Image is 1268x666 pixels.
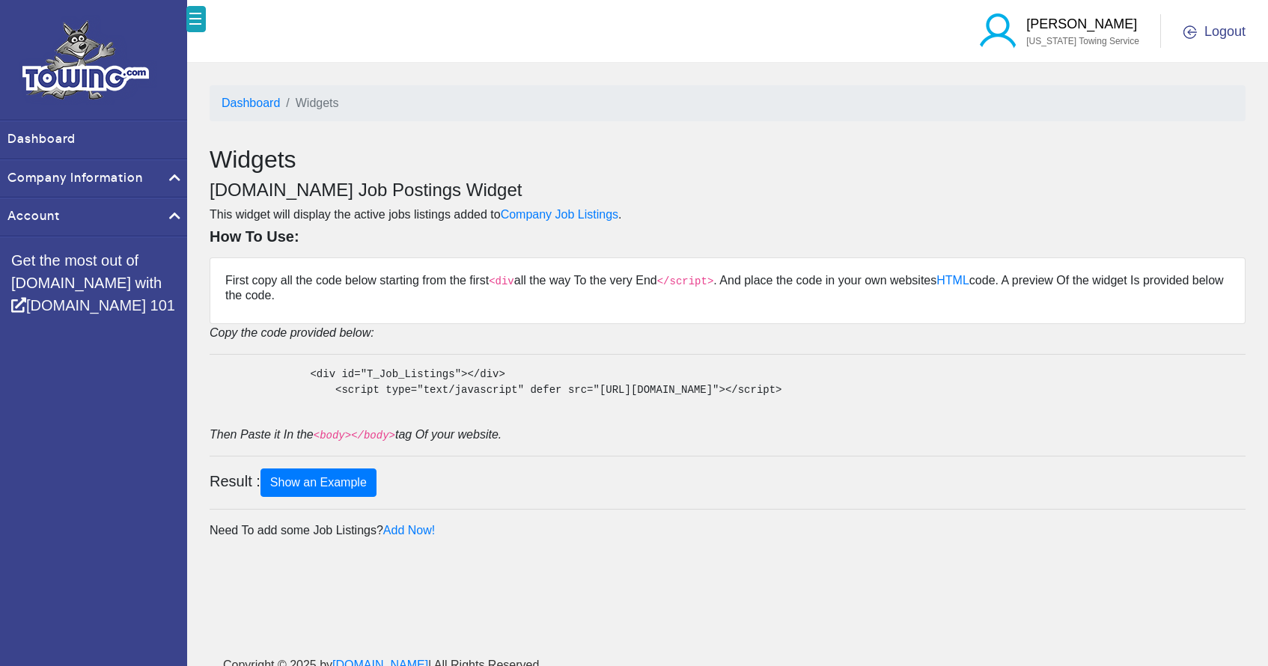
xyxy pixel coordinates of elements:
h2: Widgets [210,145,1246,174]
a: Dashboard [222,97,280,109]
h4: [DOMAIN_NAME] Job Postings Widget [210,180,1246,201]
a: [PERSON_NAME] [US_STATE] Towing Service [1026,14,1139,46]
h6: First copy all the code below starting from the first all the way To the very End . And place the... [225,273,1230,302]
i: Then Paste it In the tag Of your website. [210,428,502,441]
img: OGOUT.png [1183,25,1197,39]
button: Show an Example [260,468,377,497]
h5: Result : [210,468,1246,497]
code: </script> [657,275,714,287]
i: Copy the code provided below: [210,326,374,339]
p: [PERSON_NAME] [1026,14,1139,34]
footer: Need To add some Job Listings? [210,522,1246,540]
img: logo.png [15,15,157,105]
span: Logout [1204,22,1246,41]
a: [DOMAIN_NAME] 101 [11,297,175,314]
li: Widgets [280,94,338,112]
code: <body></body> [314,430,395,442]
span: . [618,208,621,221]
b: How To Use: [210,228,299,245]
a: Add Now! [383,524,435,537]
img: blue-user.png [976,12,1026,55]
code: <div [489,275,514,287]
nav: breadcrumb [210,85,1246,121]
a: HTML [936,274,969,287]
code: <div id="T_Job_Listings"></div> <script type="text/javascript" defer src="[URL][DOMAIN_NAME]"></s... [210,368,782,396]
a: Company Job Listings [501,208,618,221]
span: [US_STATE] Towing Service [1026,36,1139,46]
h6: This widget will display the active jobs listings added to [210,207,1246,222]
